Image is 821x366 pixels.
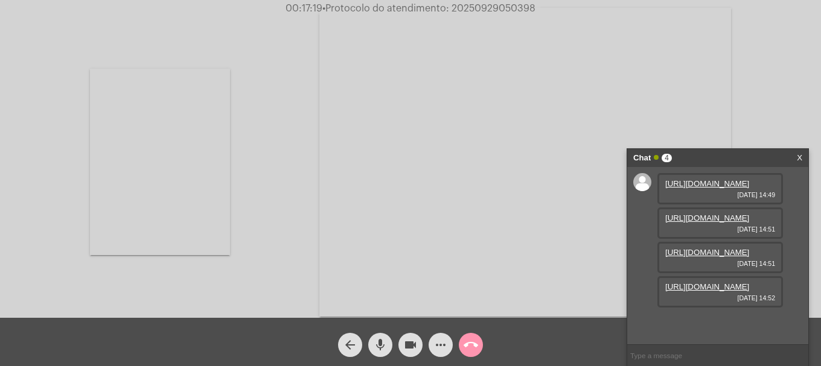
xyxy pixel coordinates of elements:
mat-icon: arrow_back [343,338,357,352]
span: [DATE] 14:52 [665,294,775,301]
span: [DATE] 14:51 [665,260,775,267]
a: [URL][DOMAIN_NAME] [665,248,749,257]
strong: Chat [633,149,651,167]
span: Online [654,155,659,160]
span: • [322,4,325,13]
span: [DATE] 14:51 [665,226,775,233]
a: [URL][DOMAIN_NAME] [665,213,749,222]
span: 4 [662,154,672,162]
mat-icon: call_end [464,338,478,352]
a: [URL][DOMAIN_NAME] [665,179,749,188]
span: 00:17:19 [286,4,322,13]
span: Protocolo do atendimento: 20250929050398 [322,4,535,13]
mat-icon: mic [373,338,388,352]
mat-icon: more_horiz [433,338,448,352]
input: Type a message [627,345,808,366]
a: [URL][DOMAIN_NAME] [665,282,749,291]
a: X [797,149,802,167]
span: [DATE] 14:49 [665,191,775,198]
mat-icon: videocam [403,338,418,352]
